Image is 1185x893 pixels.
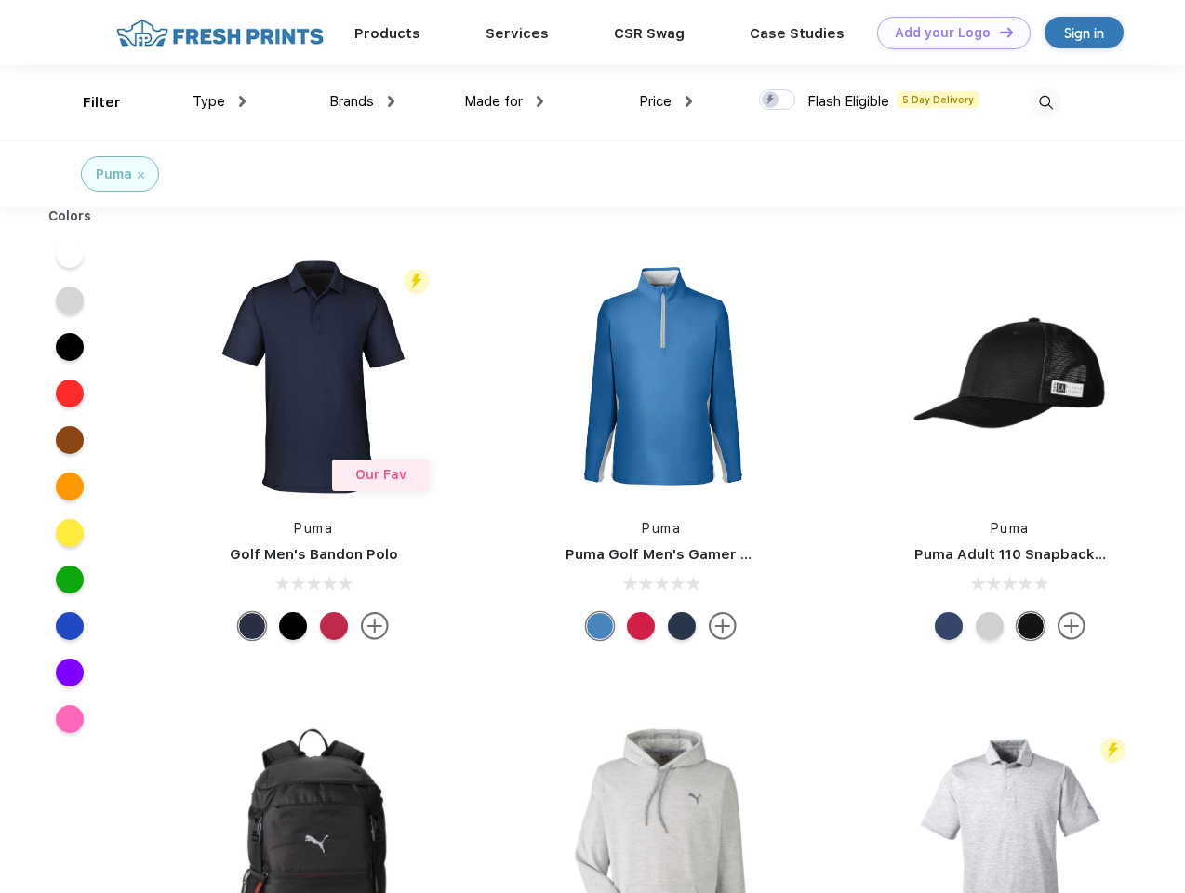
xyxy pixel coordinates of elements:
[1017,612,1045,640] div: Pma Blk with Pma Blk
[627,612,655,640] div: Ski Patrol
[639,93,672,110] span: Price
[976,612,1004,640] div: Quarry Brt Whit
[895,25,991,41] div: Add your Logo
[586,612,614,640] div: Bright Cobalt
[1064,22,1104,44] div: Sign in
[294,521,333,536] a: Puma
[320,612,348,640] div: Ski Patrol
[486,25,549,42] a: Services
[34,207,106,226] div: Colors
[991,521,1030,536] a: Puma
[538,253,785,500] img: func=resize&h=266
[668,612,696,640] div: Navy Blazer
[566,546,859,563] a: Puma Golf Men's Gamer Golf Quarter-Zip
[329,93,374,110] span: Brands
[190,253,437,500] img: func=resize&h=266
[464,93,523,110] span: Made for
[1058,612,1085,640] img: more.svg
[537,96,543,107] img: dropdown.png
[886,253,1134,500] img: func=resize&h=266
[1100,738,1125,763] img: flash_active_toggle.svg
[404,269,429,294] img: flash_active_toggle.svg
[642,521,681,536] a: Puma
[239,96,246,107] img: dropdown.png
[388,96,394,107] img: dropdown.png
[193,93,225,110] span: Type
[709,612,737,640] img: more.svg
[1045,17,1124,48] a: Sign in
[96,165,132,184] div: Puma
[614,25,685,42] a: CSR Swag
[897,91,979,108] span: 5 Day Delivery
[361,612,389,640] img: more.svg
[935,612,963,640] div: Peacoat with Qut Shd
[279,612,307,640] div: Puma Black
[354,25,420,42] a: Products
[111,17,329,49] img: fo%20logo%202.webp
[138,172,144,179] img: filter_cancel.svg
[83,92,121,113] div: Filter
[807,93,889,110] span: Flash Eligible
[686,96,692,107] img: dropdown.png
[355,467,406,482] span: Our Fav
[238,612,266,640] div: Navy Blazer
[1000,27,1013,37] img: DT
[230,546,398,563] a: Golf Men's Bandon Polo
[1031,87,1061,118] img: desktop_search.svg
